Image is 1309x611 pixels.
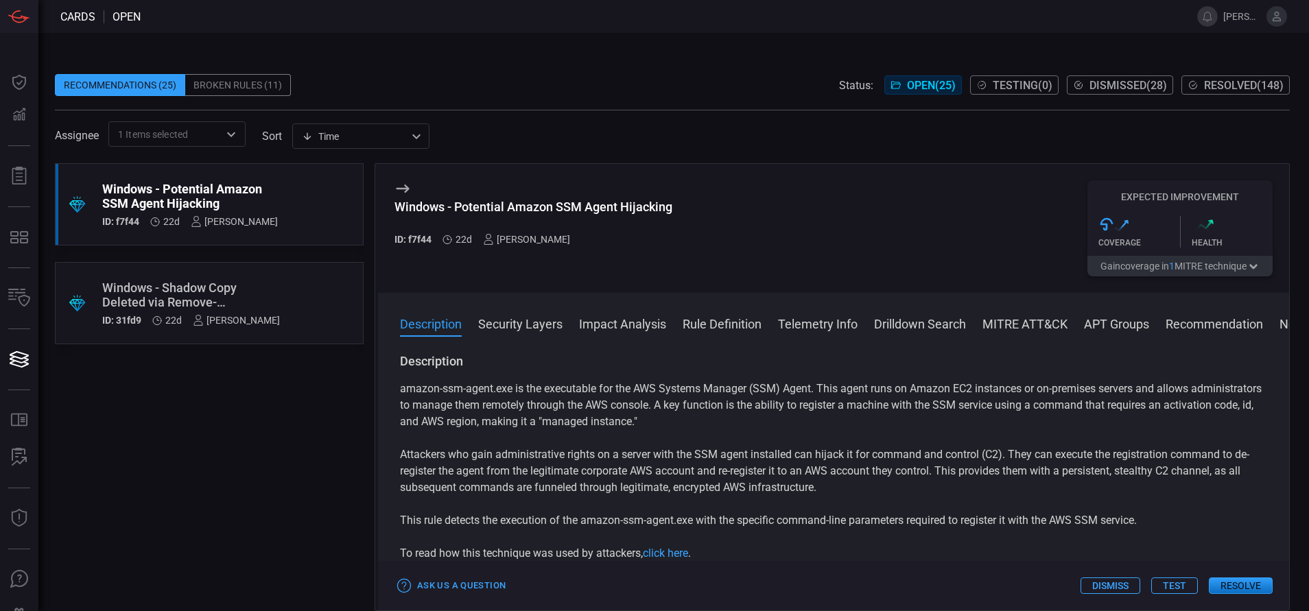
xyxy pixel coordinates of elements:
[3,343,36,376] button: Cards
[394,575,509,597] button: Ask Us a Question
[102,182,278,211] div: Windows - Potential Amazon SSM Agent Hijacking
[102,216,139,227] h5: ID: f7f44
[1209,577,1273,594] button: Resolve
[185,74,291,96] div: Broken Rules (11)
[1087,191,1273,202] h5: Expected Improvement
[3,563,36,596] button: Ask Us A Question
[400,381,1267,430] p: amazon-ssm-agent.exe is the executable for the AWS Systems Manager (SSM) Agent. This agent runs o...
[394,234,432,245] h5: ID: f7f44
[839,79,873,92] span: Status:
[222,125,241,144] button: Open
[163,216,180,227] span: Jul 27, 2025 10:12 AM
[3,160,36,193] button: Reports
[191,216,278,227] div: [PERSON_NAME]
[55,74,185,96] div: Recommendations (25)
[3,282,36,315] button: Inventory
[874,315,966,331] button: Drilldown Search
[394,200,672,214] div: Windows - Potential Amazon SSM Agent Hijacking
[102,315,141,326] h5: ID: 31fd9
[1151,577,1198,594] button: Test
[113,10,141,23] span: open
[643,547,688,560] a: click here
[884,75,962,95] button: Open(25)
[3,66,36,99] button: Dashboard
[1223,11,1261,22] span: [PERSON_NAME].[PERSON_NAME]
[483,234,570,245] div: [PERSON_NAME]
[262,130,282,143] label: sort
[60,10,95,23] span: Cards
[3,99,36,132] button: Detections
[579,315,666,331] button: Impact Analysis
[193,315,280,326] div: [PERSON_NAME]
[778,315,858,331] button: Telemetry Info
[102,280,280,309] div: Windows - Shadow Copy Deleted via Remove-CimInstance
[683,315,762,331] button: Rule Definition
[1081,577,1140,594] button: Dismiss
[3,404,36,437] button: Rule Catalog
[1067,75,1173,95] button: Dismissed(28)
[400,512,1267,529] p: This rule detects the execution of the amazon-ssm-agent.exe with the specific command-line parame...
[55,129,99,142] span: Assignee
[302,130,408,143] div: Time
[1204,79,1284,92] span: Resolved ( 148 )
[118,128,188,141] span: 1 Items selected
[400,315,462,331] button: Description
[478,315,563,331] button: Security Layers
[3,441,36,474] button: ALERT ANALYSIS
[400,353,1267,370] h3: Description
[982,315,1068,331] button: MITRE ATT&CK
[3,221,36,254] button: MITRE - Detection Posture
[1084,315,1149,331] button: APT Groups
[400,545,1267,562] p: To read how this technique was used by attackers, .
[907,79,956,92] span: Open ( 25 )
[993,79,1052,92] span: Testing ( 0 )
[1098,238,1180,248] div: Coverage
[1181,75,1290,95] button: Resolved(148)
[1087,256,1273,276] button: Gaincoverage in1MITRE technique
[400,446,1267,496] p: Attackers who gain administrative rights on a server with the SSM agent installed can hijack it f...
[1192,238,1273,248] div: Health
[456,234,472,245] span: Jul 27, 2025 10:12 AM
[1089,79,1167,92] span: Dismissed ( 28 )
[970,75,1059,95] button: Testing(0)
[3,502,36,535] button: Threat Intelligence
[165,315,182,326] span: Jul 27, 2025 10:12 AM
[1169,261,1175,272] span: 1
[1166,315,1263,331] button: Recommendation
